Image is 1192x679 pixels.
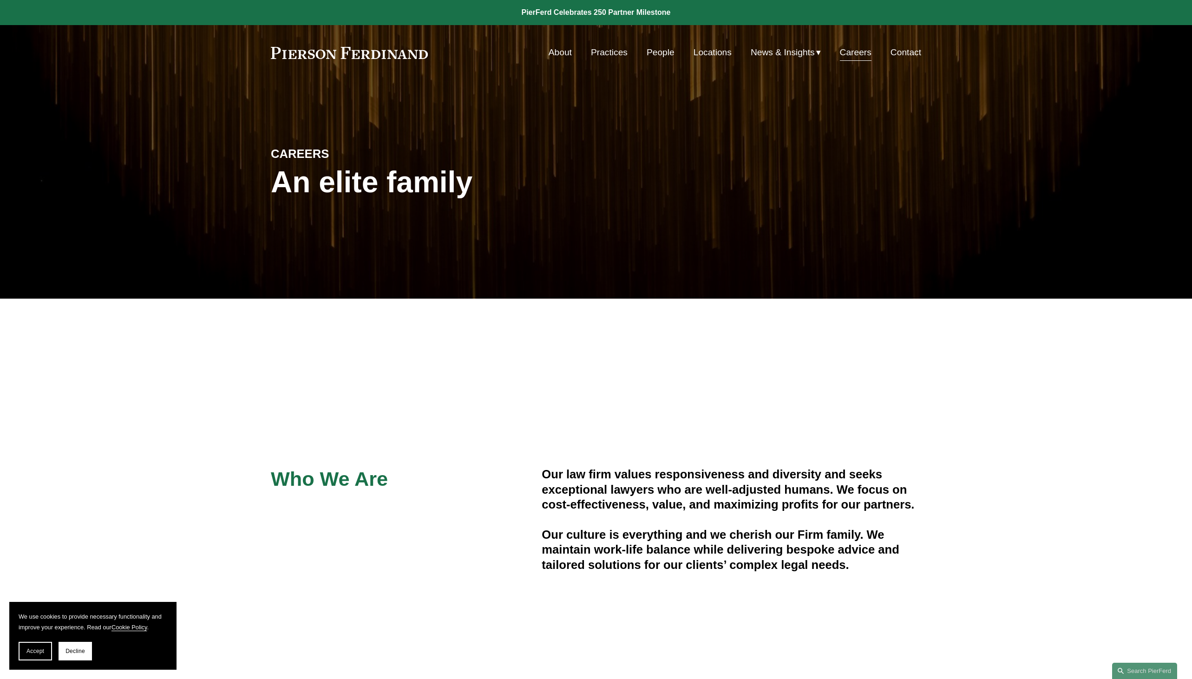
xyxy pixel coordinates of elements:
[751,44,821,61] a: folder dropdown
[549,44,572,61] a: About
[271,146,433,161] h4: CAREERS
[59,642,92,660] button: Decline
[542,527,921,572] h4: Our culture is everything and we cherish our Firm family. We maintain work-life balance while del...
[111,624,147,631] a: Cookie Policy
[591,44,628,61] a: Practices
[542,467,921,512] h4: Our law firm values responsiveness and diversity and seeks exceptional lawyers who are well-adjus...
[1112,663,1177,679] a: Search this site
[271,165,596,199] h1: An elite family
[840,44,871,61] a: Careers
[9,602,177,670] section: Cookie banner
[19,642,52,660] button: Accept
[647,44,675,61] a: People
[26,648,44,654] span: Accept
[271,468,388,490] span: Who We Are
[891,44,921,61] a: Contact
[694,44,732,61] a: Locations
[19,611,167,633] p: We use cookies to provide necessary functionality and improve your experience. Read our .
[751,45,815,61] span: News & Insights
[65,648,85,654] span: Decline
